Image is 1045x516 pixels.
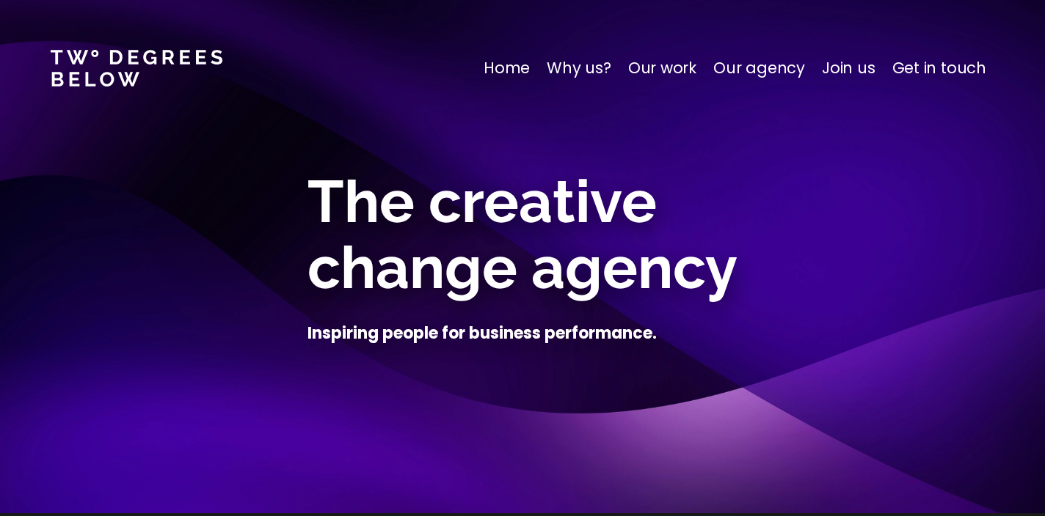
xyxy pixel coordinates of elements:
[547,56,611,80] a: Why us?
[628,56,696,80] a: Our work
[713,56,805,80] a: Our agency
[307,167,738,302] span: The creative change agency
[307,322,657,344] h4: Inspiring people for business performance.
[484,56,530,80] a: Home
[822,56,875,80] a: Join us
[892,56,986,80] a: Get in touch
